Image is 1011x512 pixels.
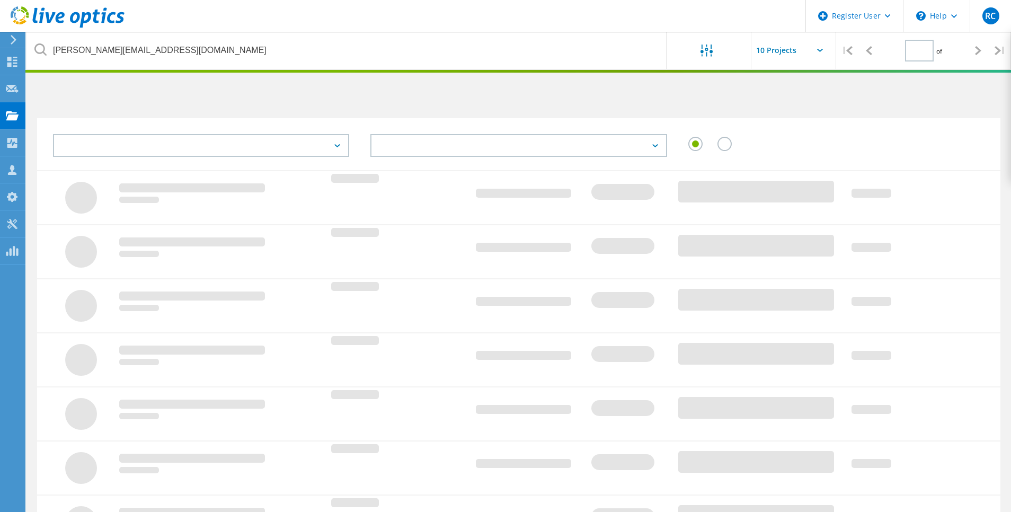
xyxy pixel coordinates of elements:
div: | [989,32,1011,69]
div: | [836,32,858,69]
span: RC [985,12,996,20]
input: undefined [26,32,667,69]
svg: \n [916,11,926,21]
a: Live Optics Dashboard [11,22,125,30]
span: of [936,47,942,56]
